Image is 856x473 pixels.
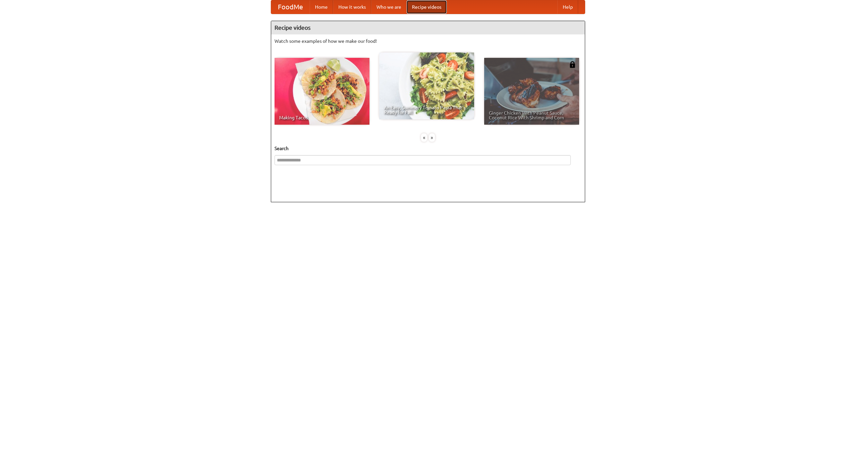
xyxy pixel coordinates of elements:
p: Watch some examples of how we make our food! [275,38,581,44]
a: Recipe videos [407,0,447,14]
span: An Easy, Summery Tomato Pasta That's Ready for Fall [384,105,469,115]
a: Who we are [371,0,407,14]
div: « [421,133,427,142]
a: How it works [333,0,371,14]
h5: Search [275,145,581,152]
a: Making Tacos [275,58,369,125]
span: Making Tacos [279,115,365,120]
a: FoodMe [271,0,310,14]
div: » [429,133,435,142]
a: Home [310,0,333,14]
a: Help [557,0,578,14]
img: 483408.png [569,61,576,68]
h4: Recipe videos [271,21,585,34]
a: An Easy, Summery Tomato Pasta That's Ready for Fall [379,52,474,119]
